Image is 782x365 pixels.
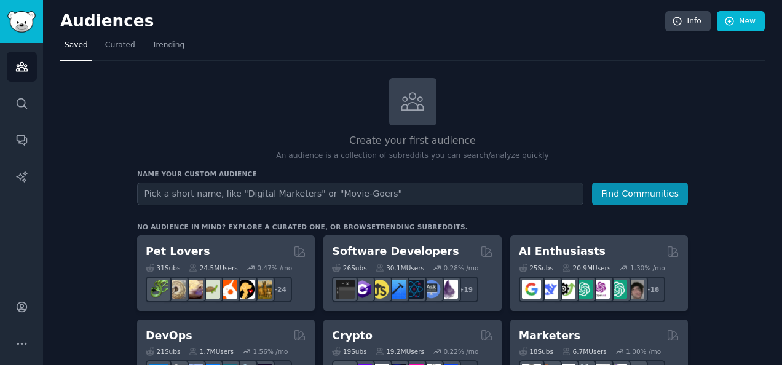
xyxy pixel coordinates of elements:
a: Info [665,11,711,32]
div: + 18 [639,277,665,302]
a: Saved [60,36,92,61]
input: Pick a short name, like "Digital Marketers" or "Movie-Goers" [137,182,583,205]
a: trending subreddits [376,223,465,230]
div: 0.47 % /mo [257,264,292,272]
div: 31 Sub s [146,264,180,272]
img: csharp [353,280,372,299]
img: ArtificalIntelligence [625,280,644,299]
img: reactnative [405,280,424,299]
img: iOSProgramming [387,280,406,299]
img: GoogleGeminiAI [522,280,541,299]
p: An audience is a collection of subreddits you can search/analyze quickly [137,151,688,162]
h2: Audiences [60,12,665,31]
h2: Pet Lovers [146,244,210,259]
img: cockatiel [218,280,237,299]
img: OpenAIDev [591,280,610,299]
span: Trending [152,40,184,51]
div: 18 Sub s [519,347,553,356]
div: No audience in mind? Explore a curated one, or browse . [137,222,468,231]
div: 21 Sub s [146,347,180,356]
div: 6.7M Users [562,347,607,356]
img: AskComputerScience [422,280,441,299]
div: 1.30 % /mo [630,264,665,272]
div: 0.22 % /mo [444,347,479,356]
a: Curated [101,36,140,61]
h2: Create your first audience [137,133,688,149]
div: 19.2M Users [376,347,424,356]
img: AItoolsCatalog [556,280,575,299]
div: 30.1M Users [376,264,424,272]
div: 0.28 % /mo [444,264,479,272]
div: + 19 [452,277,478,302]
h2: DevOps [146,328,192,343]
h3: Name your custom audience [137,170,688,178]
img: DeepSeek [539,280,558,299]
div: 1.7M Users [189,347,234,356]
span: Curated [105,40,135,51]
div: 24.5M Users [189,264,237,272]
div: 1.56 % /mo [253,347,288,356]
div: 26 Sub s [332,264,366,272]
div: 1.00 % /mo [626,347,661,356]
img: turtle [201,280,220,299]
div: 25 Sub s [519,264,553,272]
div: + 24 [266,277,292,302]
a: New [717,11,765,32]
a: Trending [148,36,189,61]
button: Find Communities [592,182,688,205]
h2: Software Developers [332,244,459,259]
img: leopardgeckos [184,280,203,299]
h2: AI Enthusiasts [519,244,606,259]
div: 20.9M Users [562,264,610,272]
img: ballpython [167,280,186,299]
img: software [336,280,355,299]
img: PetAdvice [235,280,255,299]
img: learnjavascript [370,280,389,299]
div: 19 Sub s [332,347,366,356]
img: chatgpt_prompts_ [608,280,627,299]
h2: Crypto [332,328,373,343]
h2: Marketers [519,328,580,343]
img: chatgpt_promptDesign [574,280,593,299]
span: Saved [65,40,88,51]
img: herpetology [149,280,168,299]
img: elixir [439,280,458,299]
img: GummySearch logo [7,11,36,33]
img: dogbreed [253,280,272,299]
